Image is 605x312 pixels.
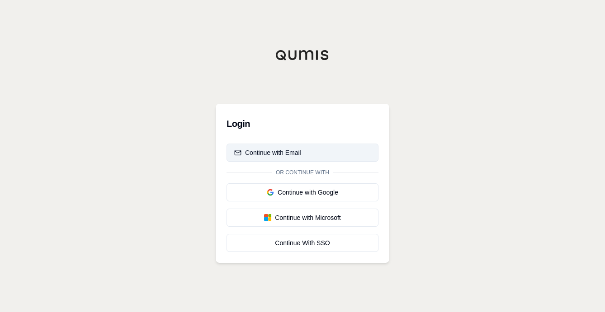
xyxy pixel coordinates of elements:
div: Continue With SSO [234,238,371,247]
button: Continue with Microsoft [227,209,378,227]
div: Continue with Google [234,188,371,197]
span: Or continue with [272,169,333,176]
h3: Login [227,115,378,133]
button: Continue with Google [227,183,378,201]
div: Continue with Microsoft [234,213,371,222]
img: Qumis [275,50,330,61]
button: Continue with Email [227,144,378,162]
a: Continue With SSO [227,234,378,252]
div: Continue with Email [234,148,301,157]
